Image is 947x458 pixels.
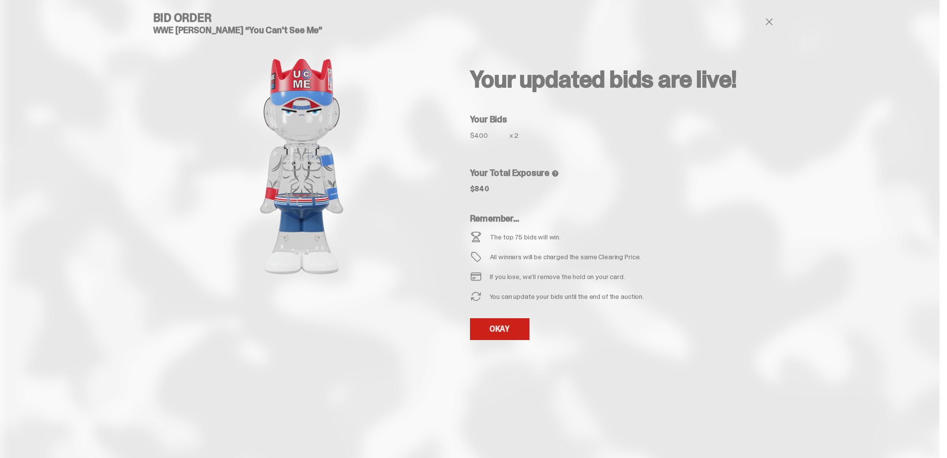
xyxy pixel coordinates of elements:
[510,132,526,145] div: x 2
[470,318,529,340] a: OKAY
[470,67,787,91] h2: Your updated bids are live!
[490,273,625,280] div: If you lose, we’ll remove the hold on your card.
[203,43,401,290] img: product image
[490,253,724,260] div: All winners will be charged the same Clearing Price.
[153,26,450,35] h5: WWE [PERSON_NAME] “You Can't See Me”
[490,293,644,300] div: You can update your bids until the end of the auction.
[153,12,450,24] h4: Bid Order
[470,115,787,124] h5: Your Bids
[470,214,724,223] h5: Remember...
[470,132,510,139] div: $400
[470,169,787,177] h5: Your Total Exposure
[490,233,561,240] div: The top 75 bids will win.
[470,185,489,192] div: $840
